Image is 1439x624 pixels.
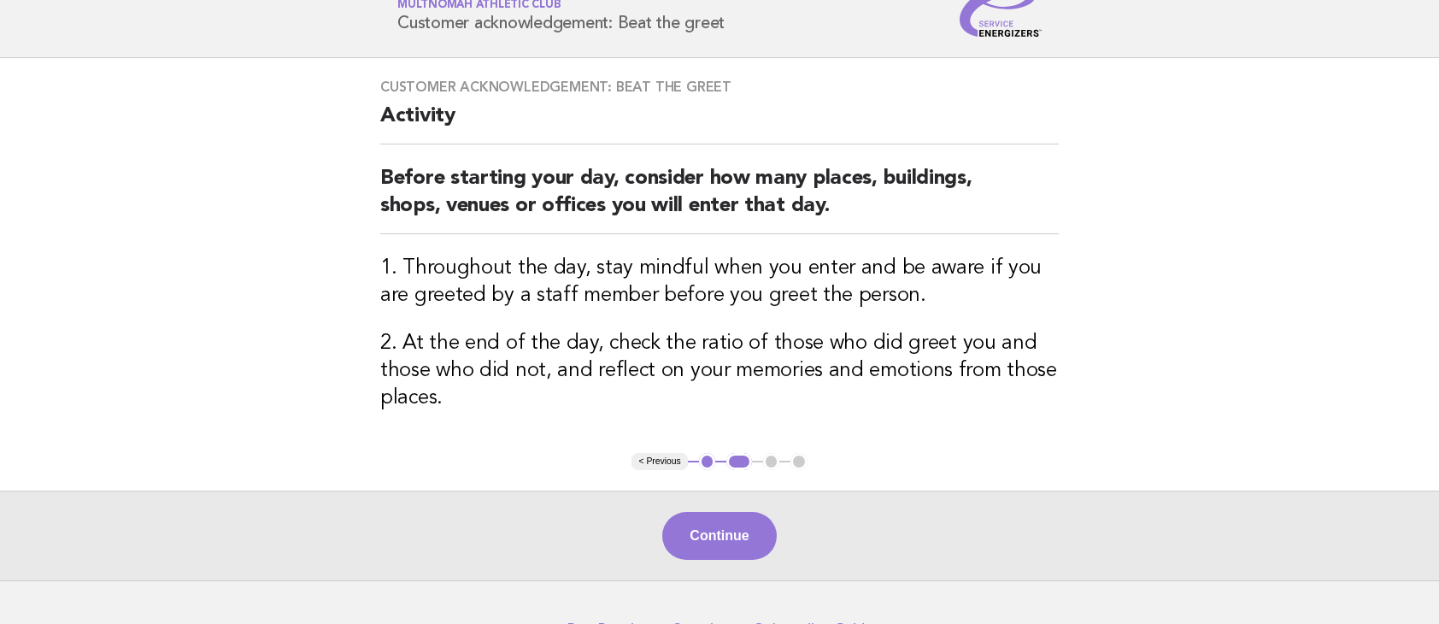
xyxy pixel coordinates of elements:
[662,512,776,560] button: Continue
[699,453,716,470] button: 1
[380,165,1059,234] h2: Before starting your day, consider how many places, buildings, shops, venues or offices you will ...
[380,330,1059,412] h3: 2. At the end of the day, check the ratio of those who did greet you and those who did not, and r...
[726,453,751,470] button: 2
[380,103,1059,144] h2: Activity
[380,79,1059,96] h3: Customer acknowledgement: Beat the greet
[380,255,1059,309] h3: 1. Throughout the day, stay mindful when you enter and be aware if you are greeted by a staff mem...
[631,453,687,470] button: < Previous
